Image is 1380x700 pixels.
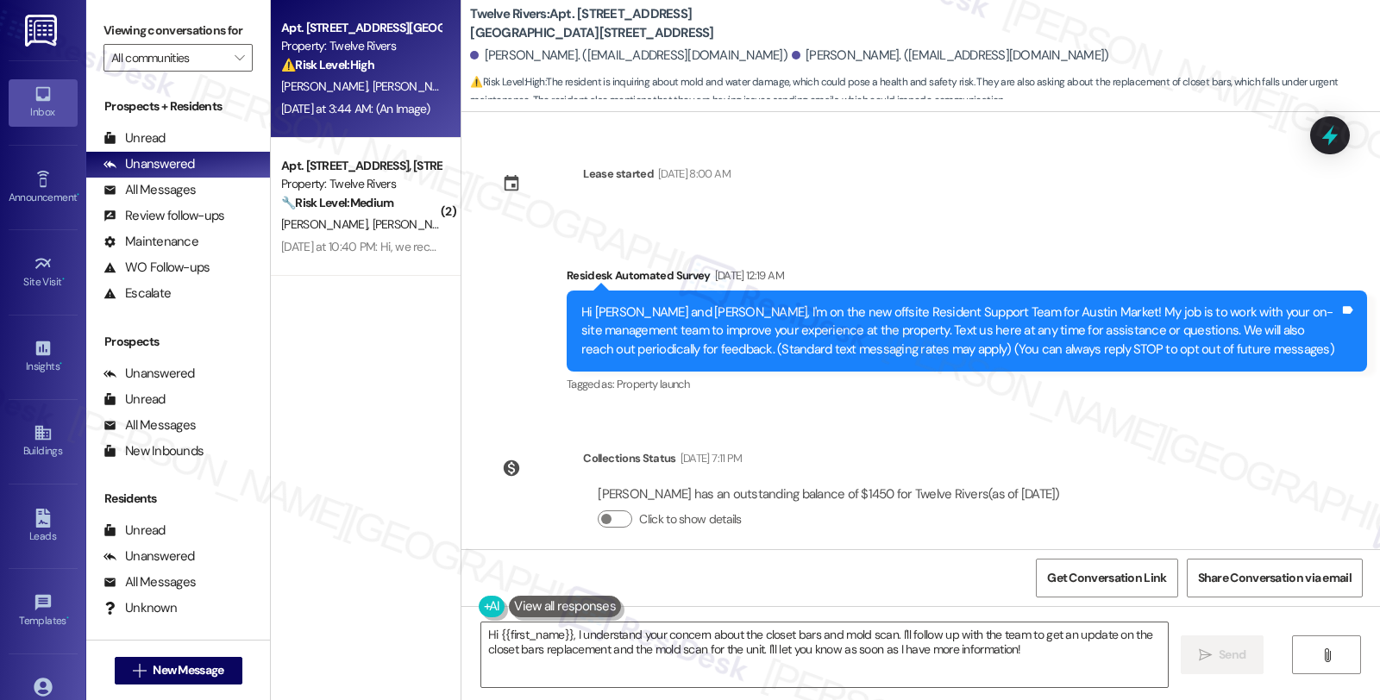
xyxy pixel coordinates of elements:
[567,266,1367,291] div: Residesk Automated Survey
[1198,569,1352,587] span: Share Conversation via email
[1047,569,1166,587] span: Get Conversation Link
[470,75,544,89] strong: ⚠️ Risk Level: High
[103,442,204,460] div: New Inbounds
[103,17,253,44] label: Viewing conversations for
[281,57,374,72] strong: ⚠️ Risk Level: High
[103,284,171,303] div: Escalate
[235,51,244,65] i: 
[281,157,441,175] div: Apt. [STREET_ADDRESS], [STREET_ADDRESS]
[676,449,743,467] div: [DATE] 7:11 PM
[281,78,373,94] span: [PERSON_NAME]
[481,622,1168,687] textarea: Hi {{first_name}}, I understand your concern about the closet bars and mold scan. I'll follow up ...
[1187,559,1363,597] button: Share Conversation via email
[133,664,146,678] i: 
[62,273,65,285] span: •
[103,599,177,617] div: Unknown
[9,249,78,296] a: Site Visit •
[103,233,198,251] div: Maintenance
[103,391,166,409] div: Unread
[470,5,815,42] b: Twelve Rivers: Apt. [STREET_ADDRESS][GEOGRAPHIC_DATA][STREET_ADDRESS]
[115,657,242,684] button: New Message
[9,79,78,126] a: Inbox
[103,416,196,434] div: All Messages
[1036,559,1177,597] button: Get Conversation Link
[1181,635,1264,674] button: Send
[103,129,166,147] div: Unread
[86,490,270,508] div: Residents
[281,175,441,193] div: Property: Twelve Rivers
[111,44,225,72] input: All communities
[281,101,430,116] div: [DATE] at 3:44 AM: (An Image)
[9,418,78,465] a: Buildings
[77,189,79,201] span: •
[654,165,731,183] div: [DATE] 8:00 AM
[103,259,210,277] div: WO Follow-ups
[617,377,689,391] span: Property launch
[103,207,224,225] div: Review follow-ups
[66,612,69,624] span: •
[567,372,1367,397] div: Tagged as:
[1199,648,1212,662] i: 
[281,216,373,232] span: [PERSON_NAME]
[470,47,787,65] div: [PERSON_NAME]. ([EMAIL_ADDRESS][DOMAIN_NAME])
[86,97,270,116] div: Prospects + Residents
[281,19,441,37] div: Apt. [STREET_ADDRESS][GEOGRAPHIC_DATA][STREET_ADDRESS]
[598,485,1059,503] div: [PERSON_NAME] has an outstanding balance of $1450 for Twelve Rivers (as of [DATE])
[711,266,784,284] div: [DATE] 12:19 AM
[1320,648,1333,662] i: 
[373,216,464,232] span: [PERSON_NAME]
[583,165,654,183] div: Lease started
[470,73,1380,110] span: : The resident is inquiring about mold and water damage, which could pose a health and safety ris...
[103,155,195,173] div: Unanswered
[581,303,1339,359] div: Hi [PERSON_NAME] and [PERSON_NAME], I'm on the new offsite Resident Support Team for Austin Marke...
[9,503,78,550] a: Leads
[103,547,195,566] div: Unanswered
[153,661,223,679] span: New Message
[25,15,60,47] img: ResiDesk Logo
[281,37,441,55] div: Property: Twelve Rivers
[639,510,741,528] label: Click to show details
[103,181,196,199] div: All Messages
[373,78,459,94] span: [PERSON_NAME]
[103,522,166,540] div: Unread
[1219,646,1245,664] span: Send
[792,47,1109,65] div: [PERSON_NAME]. ([EMAIL_ADDRESS][DOMAIN_NAME])
[60,358,62,370] span: •
[9,334,78,380] a: Insights •
[583,449,675,467] div: Collections Status
[103,365,195,383] div: Unanswered
[86,333,270,351] div: Prospects
[103,573,196,591] div: All Messages
[9,588,78,634] a: Templates •
[281,195,393,210] strong: 🔧 Risk Level: Medium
